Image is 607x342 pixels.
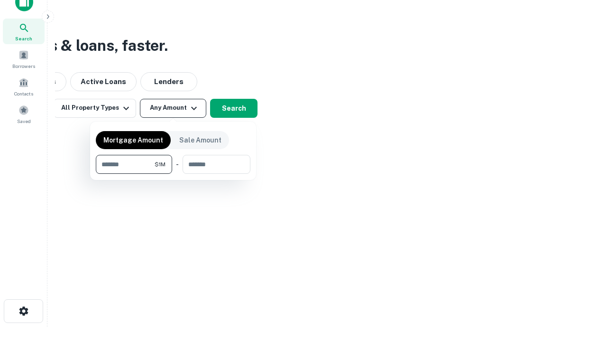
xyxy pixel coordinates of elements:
[560,266,607,312] iframe: Chat Widget
[103,135,163,145] p: Mortgage Amount
[176,155,179,174] div: -
[155,160,166,169] span: $1M
[179,135,221,145] p: Sale Amount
